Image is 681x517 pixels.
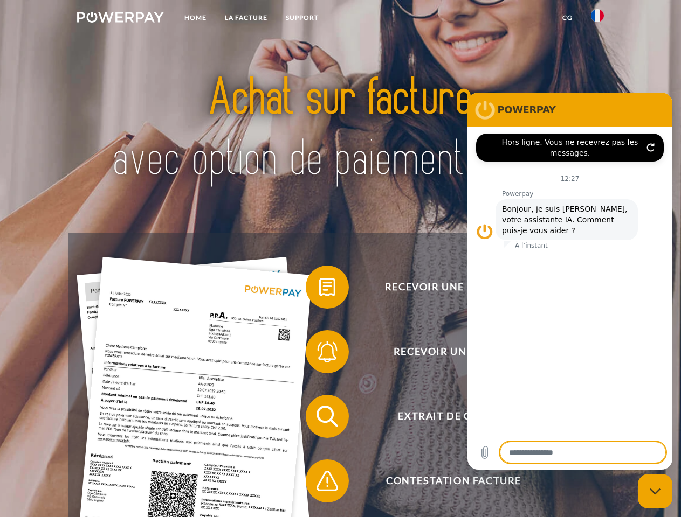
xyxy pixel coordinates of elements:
[314,403,341,430] img: qb_search.svg
[314,467,341,494] img: qb_warning.svg
[591,9,604,22] img: fr
[103,52,578,206] img: title-powerpay_fr.svg
[306,266,586,309] button: Recevoir une facture ?
[638,474,672,508] iframe: Bouton de lancement de la fenêtre de messagerie, conversation en cours
[277,8,328,27] a: Support
[321,395,586,438] span: Extrait de compte
[306,330,586,373] button: Recevoir un rappel?
[321,266,586,309] span: Recevoir une facture ?
[306,459,586,502] button: Contestation Facture
[314,274,341,301] img: qb_bill.svg
[321,459,586,502] span: Contestation Facture
[467,93,672,470] iframe: Fenêtre de messagerie
[314,338,341,365] img: qb_bell.svg
[77,12,164,23] img: logo-powerpay-white.svg
[321,330,586,373] span: Recevoir un rappel?
[306,395,586,438] button: Extrait de compte
[553,8,582,27] a: CG
[216,8,277,27] a: LA FACTURE
[175,8,216,27] a: Home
